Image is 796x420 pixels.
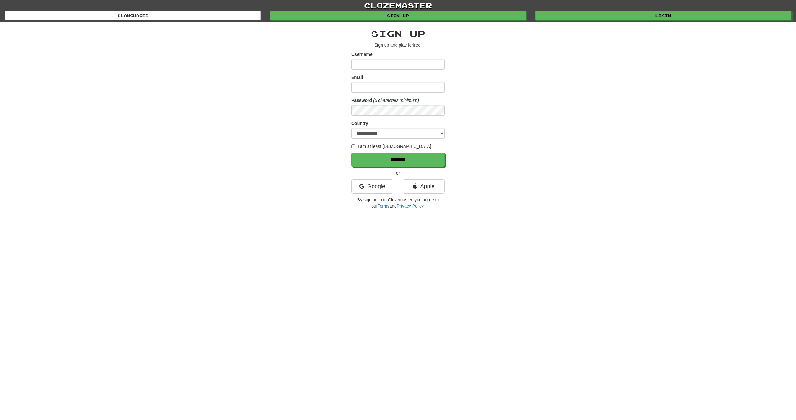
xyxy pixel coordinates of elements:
a: Privacy Policy [397,203,423,208]
label: I am at least [DEMOGRAPHIC_DATA] [351,143,431,149]
label: Username [351,51,373,57]
label: Country [351,120,368,126]
p: By signing in to Clozemaster, you agree to our and . [351,197,445,209]
a: Apple [403,179,445,194]
a: Terms [377,203,389,208]
a: Languages [5,11,261,20]
a: Login [535,11,791,20]
u: free [413,43,420,48]
a: Google [351,179,393,194]
p: Sign up and play for ! [351,42,445,48]
p: or [351,170,445,176]
a: Sign up [270,11,526,20]
input: I am at least [DEMOGRAPHIC_DATA] [351,144,355,148]
label: Email [351,74,363,80]
label: Password [351,97,372,103]
h2: Sign up [351,29,445,39]
em: (6 characters minimum) [373,98,419,103]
